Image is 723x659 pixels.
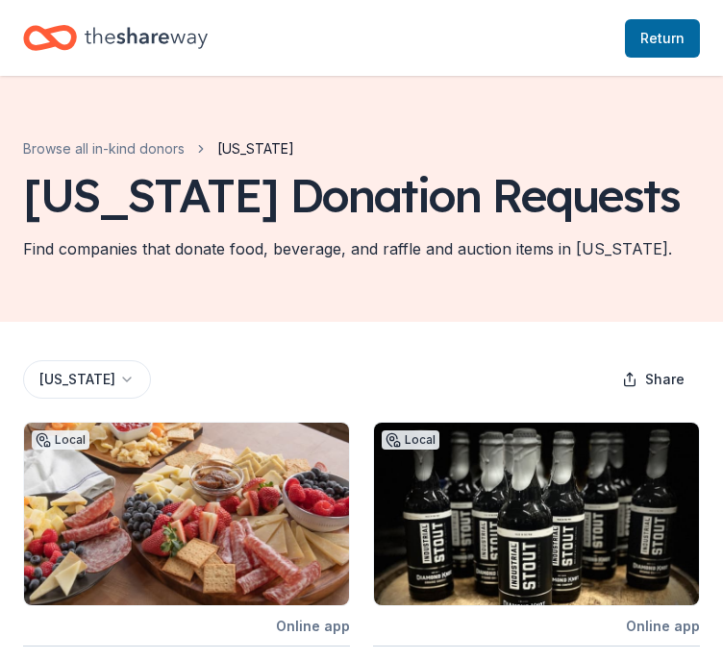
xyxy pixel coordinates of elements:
[625,19,700,58] a: Return
[23,15,208,61] a: Home
[32,430,89,450] div: Local
[23,137,185,160] a: Browse all in-kind donors
[382,430,439,450] div: Local
[23,168,680,222] div: [US_STATE] Donation Requests
[607,360,700,399] button: Share
[374,423,699,605] img: Image for Diamond Knot Brewing Company
[645,368,685,391] span: Share
[217,137,294,160] span: [US_STATE]
[640,27,685,50] span: Return
[23,237,672,260] div: Find companies that donate food, beverage, and raffle and auction items in [US_STATE].
[24,423,349,605] img: Image for Beecher's Handmade Cheese
[276,614,350,638] div: Online app
[23,137,294,160] nav: breadcrumb
[626,614,700,638] div: Online app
